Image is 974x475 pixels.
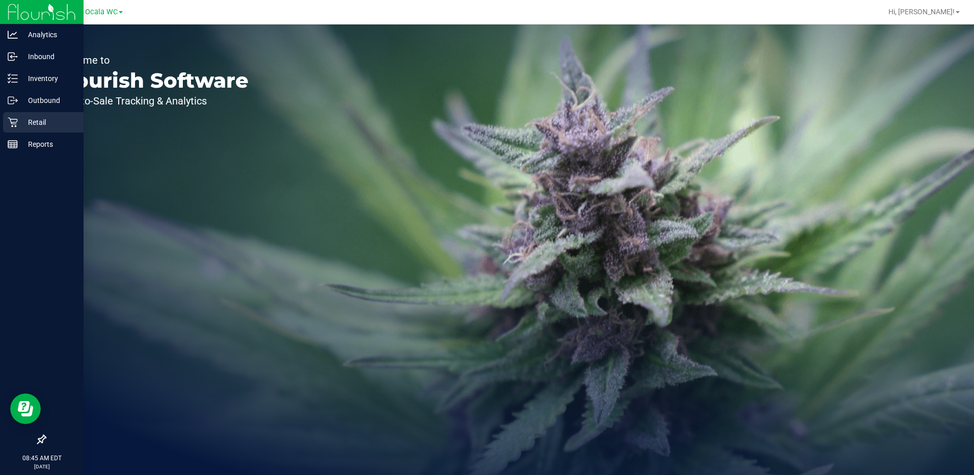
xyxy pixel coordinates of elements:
p: [DATE] [5,463,79,470]
p: Flourish Software [55,70,249,91]
p: Inventory [18,72,79,85]
p: 08:45 AM EDT [5,454,79,463]
inline-svg: Analytics [8,30,18,40]
p: Welcome to [55,55,249,65]
p: Reports [18,138,79,150]
p: Seed-to-Sale Tracking & Analytics [55,96,249,106]
span: Ocala WC [85,8,118,16]
inline-svg: Reports [8,139,18,149]
iframe: Resource center [10,393,41,424]
p: Outbound [18,94,79,107]
inline-svg: Inbound [8,51,18,62]
inline-svg: Retail [8,117,18,127]
inline-svg: Inventory [8,73,18,84]
p: Inbound [18,50,79,63]
p: Retail [18,116,79,128]
span: Hi, [PERSON_NAME]! [888,8,955,16]
p: Analytics [18,29,79,41]
inline-svg: Outbound [8,95,18,105]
